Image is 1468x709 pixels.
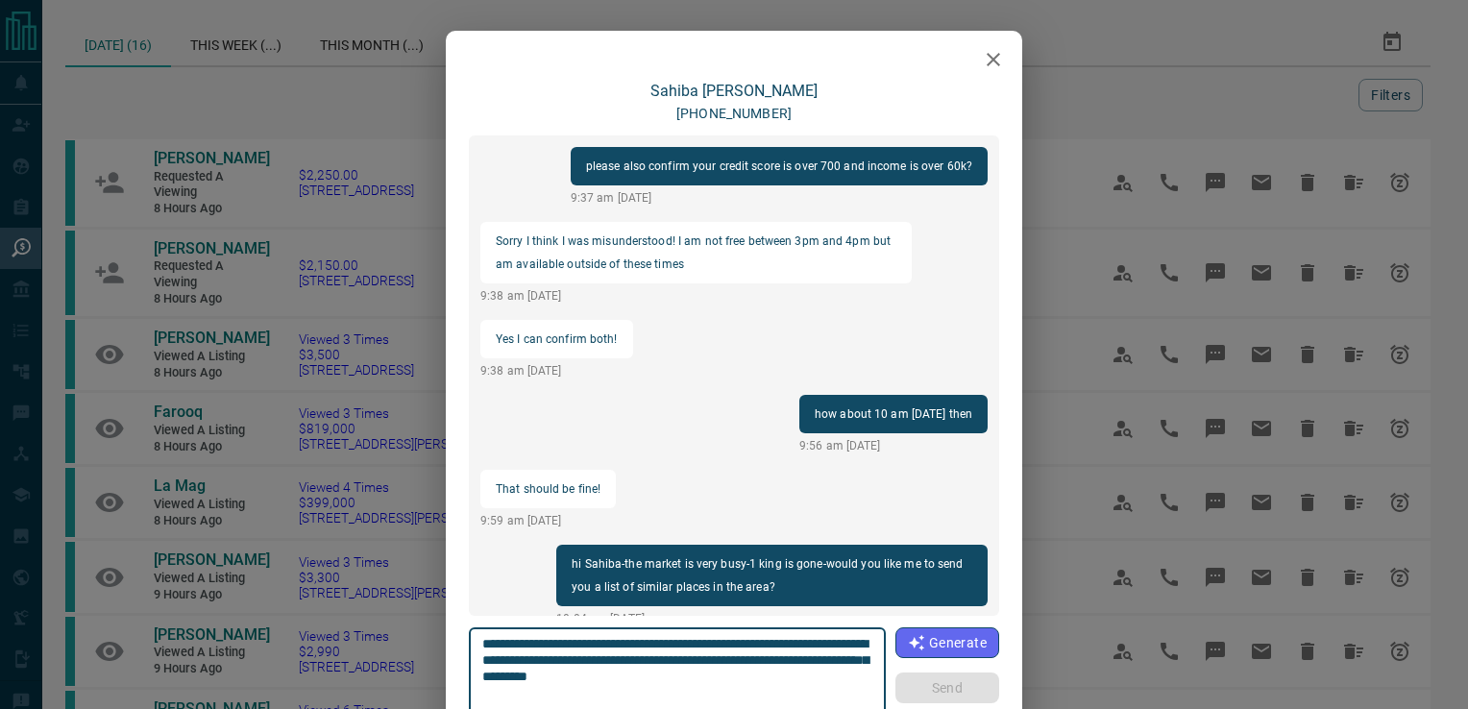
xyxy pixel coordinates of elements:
p: please also confirm your credit score is over 700 and income is over 60k? [586,155,972,178]
p: 10:04 am [DATE] [556,610,988,627]
p: 9:38 am [DATE] [480,362,633,379]
p: 9:38 am [DATE] [480,287,912,305]
p: Sorry I think I was misunderstood! I am not free between 3pm and 4pm but am available outside of ... [496,230,896,276]
p: That should be fine! [496,477,600,501]
p: 9:56 am [DATE] [799,437,988,454]
a: Sahiba [PERSON_NAME] [650,82,818,100]
p: hi Sahiba-the market is very busy-1 king is gone-would you like me to send you a list of similar ... [572,552,972,599]
p: [PHONE_NUMBER] [676,104,792,124]
p: 9:59 am [DATE] [480,512,616,529]
p: Yes I can confirm both! [496,328,618,351]
p: how about 10 am [DATE] then [815,403,972,426]
button: Generate [895,627,999,658]
p: 9:37 am [DATE] [571,189,988,207]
